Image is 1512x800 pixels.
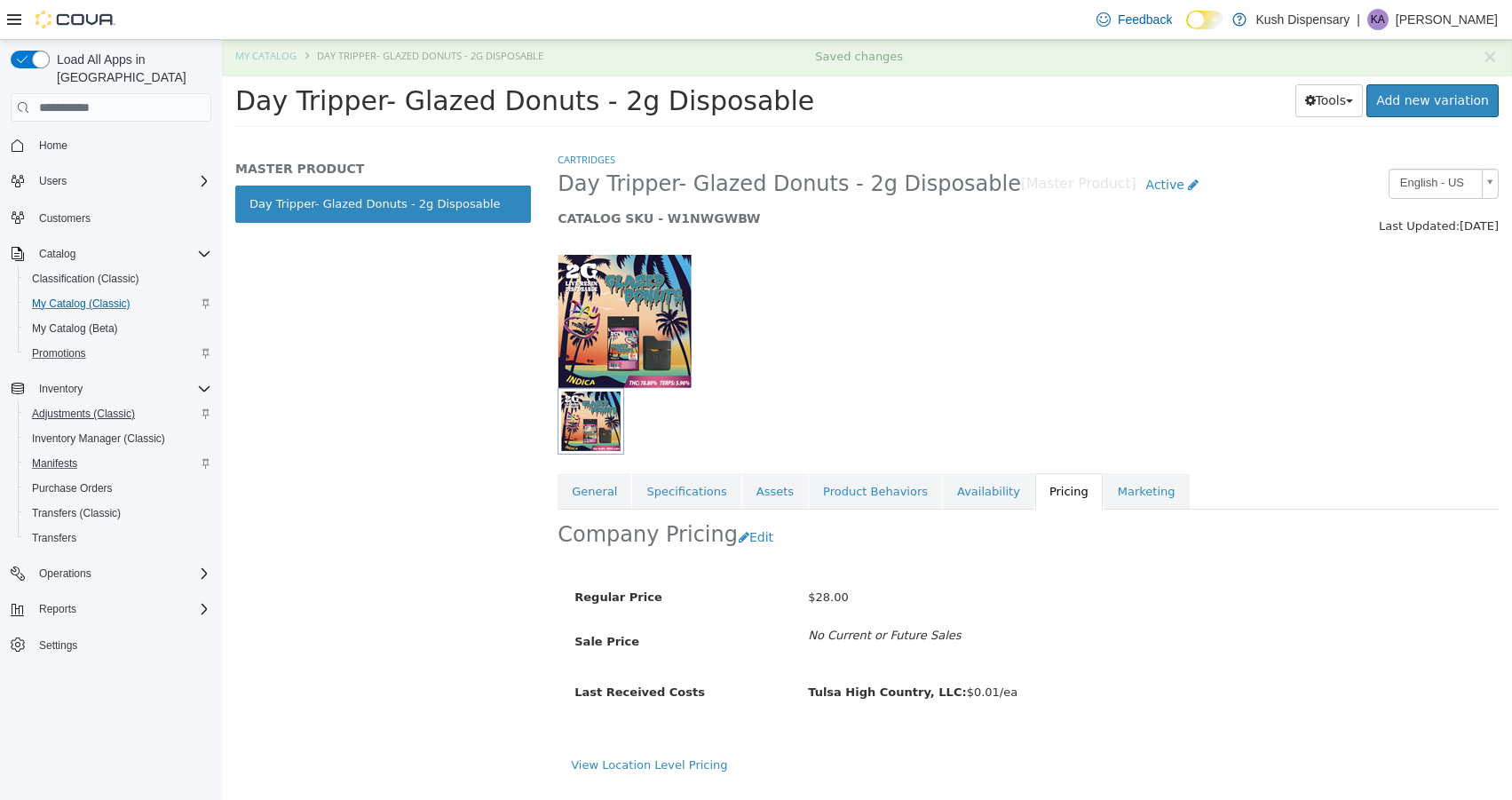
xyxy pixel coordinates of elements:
span: Regular Price [352,550,439,564]
h2: Company Pricing [336,481,516,509]
span: Home [32,134,211,156]
p: Kush Dispensary [1255,9,1350,30]
span: Users [39,174,67,188]
span: Home [39,139,67,153]
span: Manifests [25,453,211,474]
div: Katy Anderson [1367,9,1389,30]
span: Adjustments (Classic) [32,407,135,421]
small: [Master Product] [799,138,914,152]
span: Reports [39,602,76,616]
span: [DATE] [1238,179,1277,193]
button: Classification (Classic) [18,266,218,291]
span: Adjustments (Classic) [25,403,211,424]
span: Transfers [25,527,211,549]
a: Feedback [1089,2,1179,37]
button: Users [4,169,218,194]
span: Sale Price [352,595,417,608]
button: Customers [4,204,218,230]
a: General [336,433,409,471]
span: Operations [39,566,91,581]
input: Dark Mode [1186,11,1223,29]
span: Users [32,170,211,192]
button: Adjustments (Classic) [18,401,218,426]
a: Home [32,135,75,156]
b: Tulsa High Country, LLC: [586,646,744,659]
a: Classification (Classic) [25,268,146,289]
button: Inventory Manager (Classic) [18,426,218,451]
span: My Catalog (Beta) [32,321,118,336]
a: Day Tripper- Glazed Donuts - 2g Disposable [13,146,309,183]
a: Transfers (Classic) [25,503,128,524]
img: Cova [36,11,115,28]
span: Purchase Orders [32,481,113,495]
button: Users [32,170,74,192]
button: Catalog [4,242,218,266]
p: | [1357,9,1360,30]
button: × [1260,8,1276,27]
span: Settings [32,634,211,656]
a: Add new variation [1144,44,1277,77]
a: Transfers [25,527,83,549]
span: Last Updated: [1157,179,1238,193]
a: Pricing [813,433,881,471]
a: Manifests [25,453,84,474]
span: Inventory Manager (Classic) [32,432,165,446]
span: Feedback [1118,11,1172,28]
span: English - US [1168,130,1253,157]
a: Active [914,129,987,162]
span: Last Received Costs [352,646,483,659]
span: Promotions [32,346,86,360]
a: Promotions [25,343,93,364]
button: Reports [4,597,218,622]
a: Cartridges [336,113,393,126]
span: Inventory [39,382,83,396]
span: KA [1371,9,1385,30]
span: Reports [32,598,211,620]
button: Catalog [32,243,83,265]
span: $28.00 [586,550,627,564]
span: Manifests [32,456,77,471]
span: Classification (Classic) [25,268,211,289]
a: Product Behaviors [587,433,720,471]
span: Load All Apps in [GEOGRAPHIC_DATA] [50,51,211,86]
button: Inventory [4,376,218,401]
a: My Catalog (Beta) [25,318,125,339]
button: Manifests [18,451,218,476]
img: 150 [336,215,470,348]
span: My Catalog (Beta) [25,318,211,339]
a: Customers [32,208,98,229]
button: Reports [32,598,83,620]
button: Inventory [32,378,90,400]
a: Marketing [882,433,968,471]
h5: MASTER PRODUCT [13,121,309,137]
span: Inventory Manager (Classic) [25,428,211,449]
button: Settings [4,632,218,658]
span: Transfers (Classic) [25,503,211,524]
a: Purchase Orders [25,478,120,499]
p: [PERSON_NAME] [1396,9,1498,30]
span: $0.01/ea [586,646,796,659]
span: Active [924,138,962,152]
i: No Current or Future Sales [586,589,739,602]
button: Operations [32,563,99,584]
span: Promotions [25,343,211,364]
nav: Complex example [11,125,211,704]
a: Settings [32,635,84,656]
button: Edit [516,481,561,514]
button: Promotions [18,341,218,366]
button: Transfers [18,526,218,550]
span: My Catalog (Classic) [32,297,131,311]
a: Inventory Manager (Classic) [25,428,172,449]
span: Transfers [32,531,76,545]
span: Classification (Classic) [32,272,139,286]
span: Purchase Orders [25,478,211,499]
span: Operations [32,563,211,584]
a: My Catalog (Classic) [25,293,138,314]
a: Assets [520,433,586,471]
button: My Catalog (Beta) [18,316,218,341]
span: Customers [32,206,211,228]
span: Day Tripper- Glazed Donuts - 2g Disposable [336,131,799,158]
span: Day Tripper- Glazed Donuts - 2g Disposable [13,45,592,76]
span: Transfers (Classic) [32,506,121,520]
